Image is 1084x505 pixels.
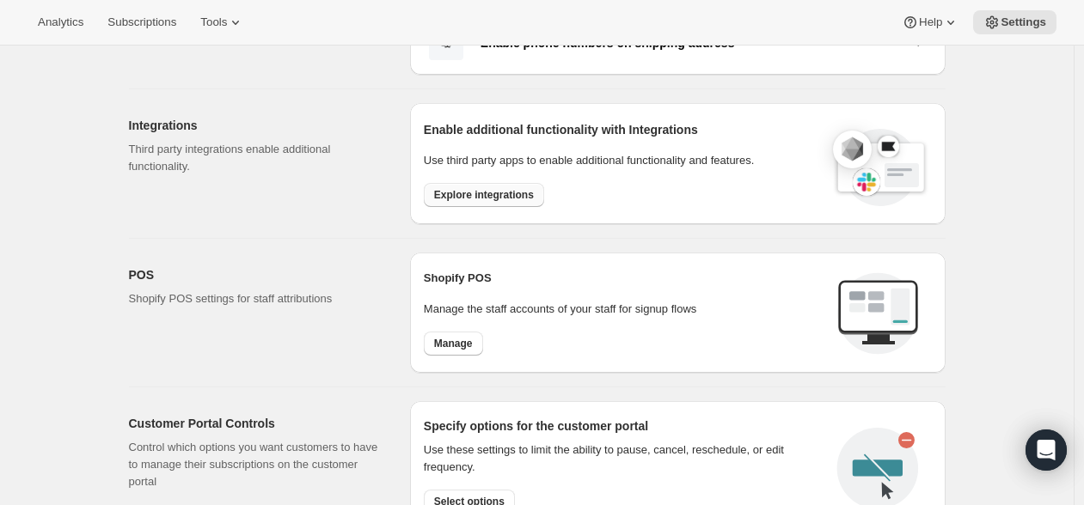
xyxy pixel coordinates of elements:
span: Tools [200,15,227,29]
h2: Shopify POS [424,270,824,287]
span: Settings [1001,15,1046,29]
span: Help [919,15,942,29]
span: Explore integrations [434,188,534,202]
p: Third party integrations enable additional functionality. [129,141,383,175]
p: Shopify POS settings for staff attributions [129,290,383,307]
button: Help [891,10,970,34]
button: Manage [424,332,483,356]
button: Explore integrations [424,183,544,207]
button: Tools [190,10,254,34]
p: Manage the staff accounts of your staff for signup flows [424,301,824,318]
h2: Enable additional functionality with Integrations [424,121,816,138]
span: Analytics [38,15,83,29]
h2: Integrations [129,117,383,134]
span: Manage [434,337,473,350]
div: Use these settings to limit the ability to pause, cancel, reschedule, or edit frequency. [424,441,824,476]
p: Use third party apps to enable additional functionality and features. [424,152,816,169]
div: Open Intercom Messenger [1026,429,1067,471]
button: Analytics [28,10,94,34]
button: Settings [973,10,1056,34]
button: Subscriptions [97,10,187,34]
p: Control which options you want customers to have to manage their subscriptions on the customer po... [129,439,383,490]
h2: Specify options for the customer portal [424,417,824,435]
h2: POS [129,266,383,283]
span: Subscriptions [107,15,176,29]
h2: Customer Portal Controls [129,415,383,432]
